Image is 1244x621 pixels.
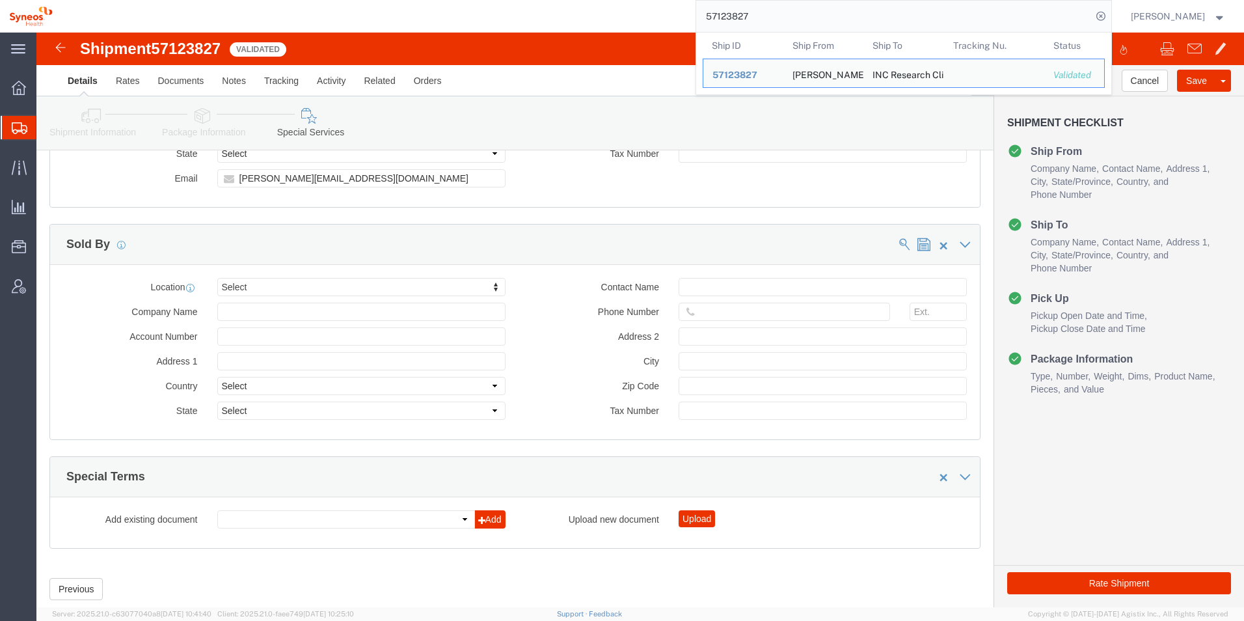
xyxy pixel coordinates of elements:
[712,70,757,80] span: 57123827
[696,1,1092,32] input: Search for shipment number, reference number
[943,33,1044,59] th: Tracking Nu.
[1044,33,1105,59] th: Status
[863,33,944,59] th: Ship To
[703,33,783,59] th: Ship ID
[161,610,211,618] span: [DATE] 10:41:40
[557,610,589,618] a: Support
[1028,609,1228,620] span: Copyright © [DATE]-[DATE] Agistix Inc., All Rights Reserved
[303,610,354,618] span: [DATE] 10:25:10
[712,68,774,82] div: 57123827
[792,59,854,87] div: Jose de Filiberto Duarte
[872,59,935,87] div: INC Research Clin Svcs Mexico
[52,610,211,618] span: Server: 2025.21.0-c63077040a8
[36,33,1244,607] iframe: FS Legacy Container
[1131,9,1205,23] span: Alberto Reyes
[1130,8,1226,24] button: [PERSON_NAME]
[217,610,354,618] span: Client: 2025.21.0-faee749
[703,33,1111,94] table: Search Results
[9,7,53,26] img: logo
[1053,68,1095,82] div: Validated
[783,33,863,59] th: Ship From
[589,610,622,618] a: Feedback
